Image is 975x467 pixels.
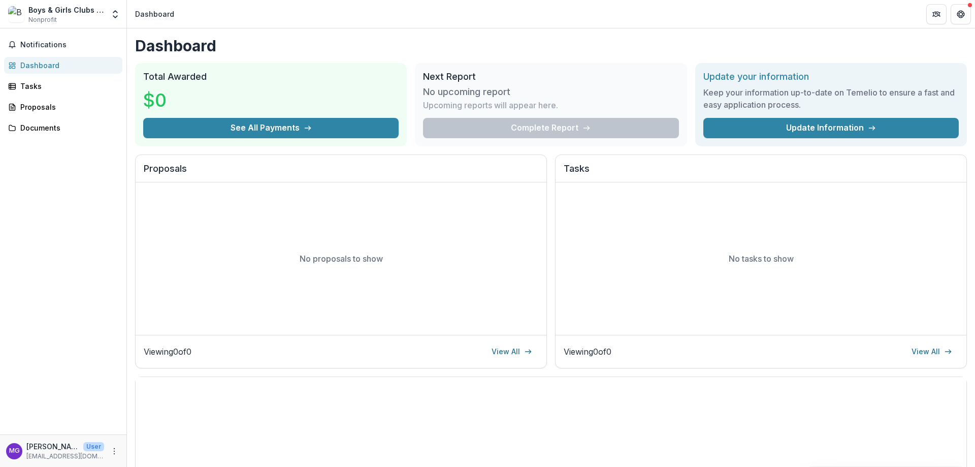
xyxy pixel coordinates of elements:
h3: No upcoming report [423,86,510,98]
p: Viewing 0 of 0 [564,346,611,358]
a: Update Information [703,118,959,138]
div: Documents [20,122,114,133]
div: Dashboard [135,9,174,19]
div: Dashboard [20,60,114,71]
p: [EMAIL_ADDRESS][DOMAIN_NAME] [26,452,104,461]
h2: Tasks [564,163,958,182]
button: Partners [926,4,947,24]
h2: Total Awarded [143,71,399,82]
a: Tasks [4,78,122,95]
a: Dashboard [4,57,122,74]
h3: Keep your information up-to-date on Temelio to ensure a fast and easy application process. [703,86,959,111]
span: Nonprofit [28,15,57,24]
a: Documents [4,119,122,136]
nav: breadcrumb [131,7,178,21]
h3: $0 [143,86,219,114]
a: Proposals [4,99,122,115]
button: See All Payments [143,118,399,138]
button: Get Help [951,4,971,24]
div: Mary B. Garcia [9,448,20,454]
p: Upcoming reports will appear here. [423,99,558,111]
div: Tasks [20,81,114,91]
button: More [108,445,120,457]
a: View All [485,344,538,360]
button: Open entity switcher [108,4,122,24]
div: Proposals [20,102,114,112]
img: Boys & Girls Clubs of the Chattahoochee Valley [8,6,24,22]
span: Notifications [20,41,118,49]
h1: Dashboard [135,37,967,55]
p: Viewing 0 of 0 [144,346,191,358]
h2: Update your information [703,71,959,82]
a: View All [905,344,958,360]
button: Notifications [4,37,122,53]
div: Boys & Girls Clubs of the [GEOGRAPHIC_DATA] [28,5,104,15]
p: [PERSON_NAME] [26,441,79,452]
p: User [83,442,104,451]
h2: Proposals [144,163,538,182]
h2: Next Report [423,71,678,82]
p: No tasks to show [729,253,794,265]
p: No proposals to show [300,253,383,265]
